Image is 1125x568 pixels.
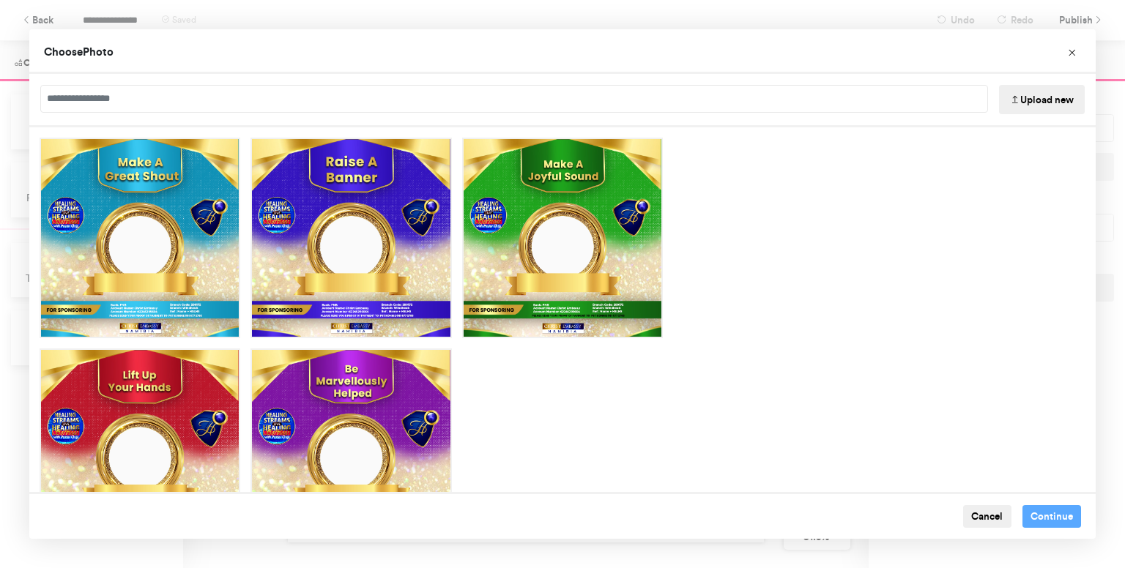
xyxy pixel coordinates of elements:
[1052,495,1107,550] iframe: Drift Widget Chat Controller
[999,85,1085,114] button: Upload new
[963,505,1011,528] button: Cancel
[1022,505,1082,528] button: Continue
[29,29,1096,539] div: Choose Image
[44,45,114,59] span: Choose Photo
